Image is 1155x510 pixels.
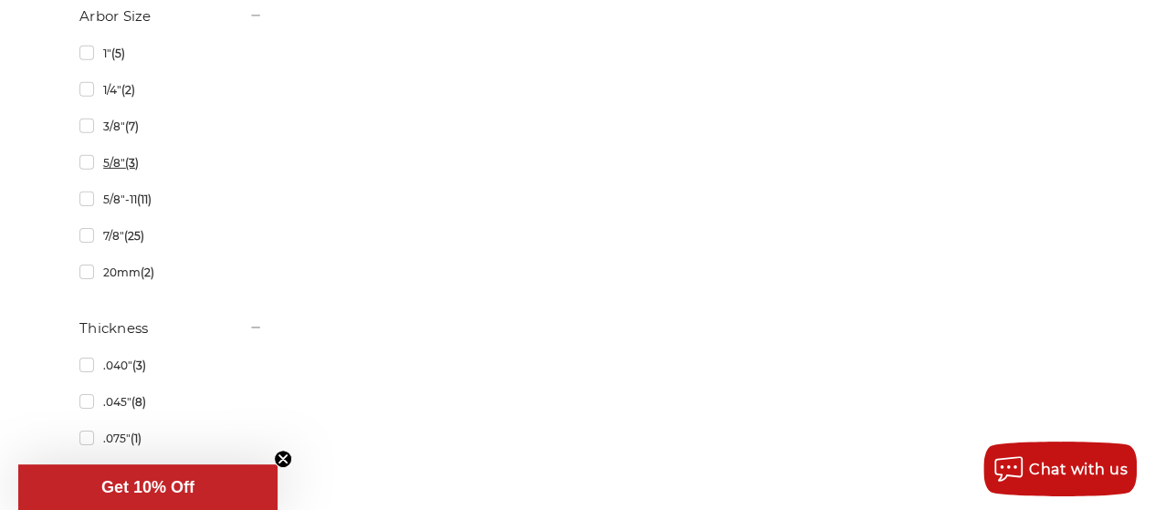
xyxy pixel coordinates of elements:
[79,256,263,288] a: 20mm
[79,147,263,179] a: 5/8"
[101,478,194,496] span: Get 10% Off
[125,120,139,133] span: (7)
[125,156,139,170] span: (3)
[79,459,263,491] a: 1/4"
[124,229,144,243] span: (25)
[1029,461,1128,478] span: Chat with us
[18,464,278,510] div: Get 10% OffClose teaser
[79,422,263,454] a: .075"
[131,432,142,445] span: (1)
[79,220,263,252] a: 7/8"
[79,110,263,142] a: 3/8"
[79,349,263,381] a: .040"
[79,386,263,418] a: .045"
[274,450,292,468] button: Close teaser
[79,5,263,27] h5: Arbor Size
[79,183,263,215] a: 5/8"-11
[137,193,152,206] span: (11)
[111,47,125,60] span: (5)
[131,395,146,409] span: (8)
[983,442,1137,496] button: Chat with us
[141,265,154,279] span: (2)
[79,317,263,339] h5: Thickness
[121,83,135,97] span: (2)
[132,359,146,372] span: (3)
[79,37,263,69] a: 1"
[79,74,263,106] a: 1/4"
